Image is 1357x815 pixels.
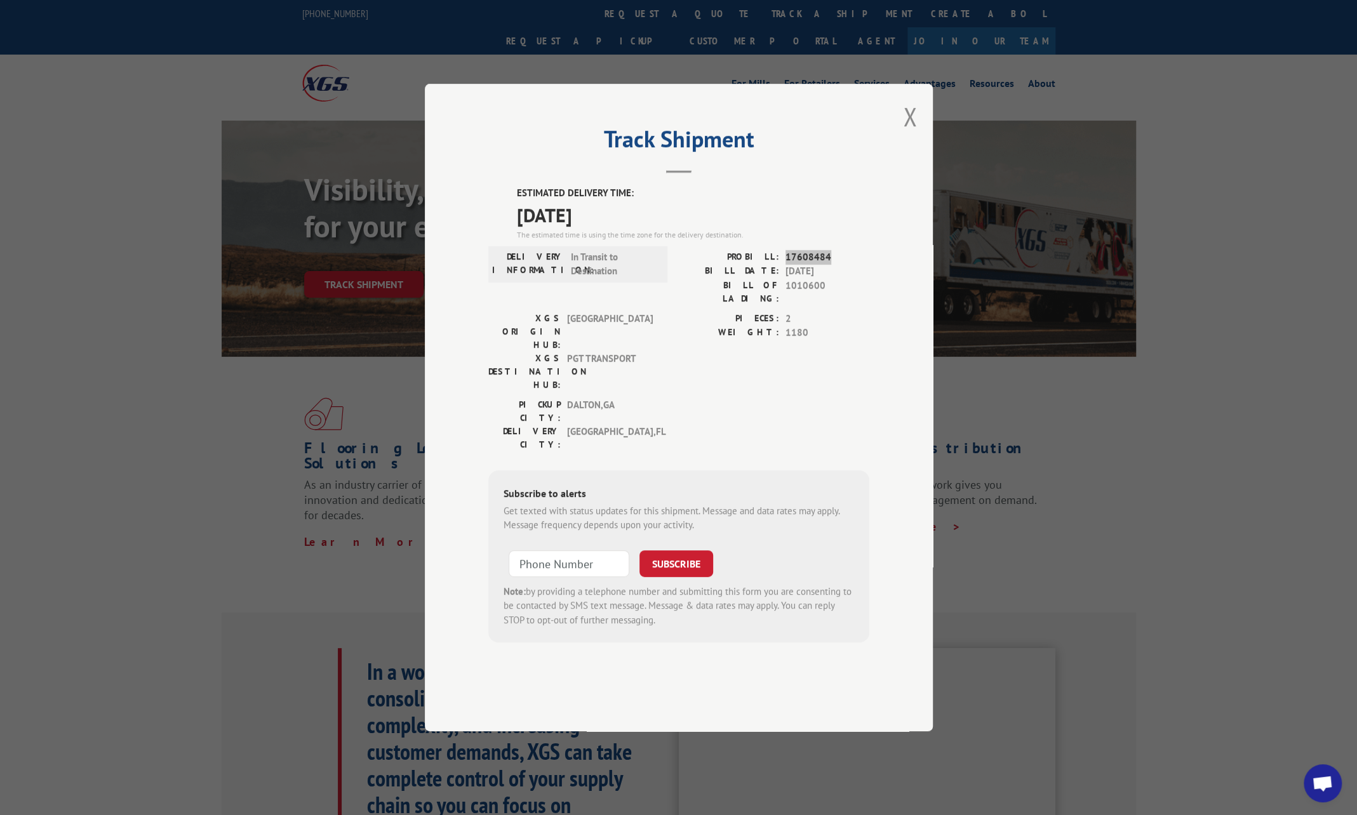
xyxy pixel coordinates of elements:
strong: Note: [504,585,526,597]
span: 17608484 [785,250,869,265]
div: Open chat [1304,764,1342,802]
label: XGS ORIGIN HUB: [488,312,560,352]
label: PICKUP CITY: [488,398,560,425]
label: BILL DATE: [679,264,779,279]
div: The estimated time is using the time zone for the delivery destination. [517,229,869,241]
span: DALTON , GA [566,398,652,425]
button: SUBSCRIBE [639,550,713,577]
h2: Track Shipment [488,130,869,154]
input: Phone Number [509,550,629,577]
span: 2 [785,312,869,326]
button: Close modal [903,100,917,133]
span: In Transit to Destination [570,250,656,279]
span: 1010600 [785,279,869,305]
div: Subscribe to alerts [504,486,854,504]
label: BILL OF LADING: [679,279,779,305]
span: [DATE] [785,264,869,279]
label: XGS DESTINATION HUB: [488,352,560,392]
span: 1180 [785,326,869,340]
label: ESTIMATED DELIVERY TIME: [517,186,869,201]
label: PIECES: [679,312,779,326]
label: DELIVERY CITY: [488,425,560,451]
span: [DATE] [517,201,869,229]
div: Get texted with status updates for this shipment. Message and data rates may apply. Message frequ... [504,504,854,533]
span: [GEOGRAPHIC_DATA] , FL [566,425,652,451]
label: WEIGHT: [679,326,779,340]
label: PROBILL: [679,250,779,265]
div: by providing a telephone number and submitting this form you are consenting to be contacted by SM... [504,585,854,628]
label: DELIVERY INFORMATION: [492,250,564,279]
span: [GEOGRAPHIC_DATA] [566,312,652,352]
span: PGT TRANSPORT [566,352,652,392]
